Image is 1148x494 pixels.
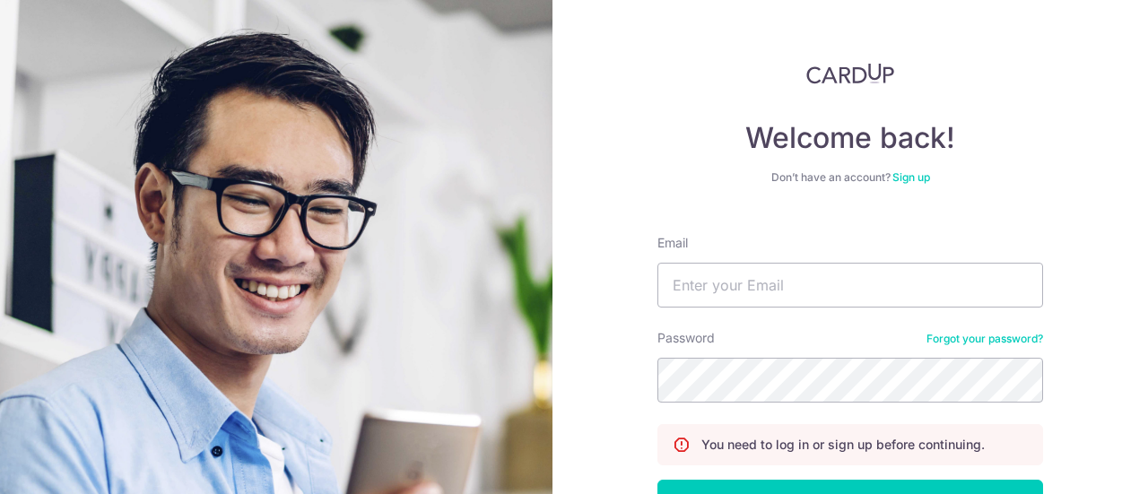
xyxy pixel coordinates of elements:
[926,332,1043,346] a: Forgot your password?
[657,234,688,252] label: Email
[892,170,930,184] a: Sign up
[657,120,1043,156] h4: Welcome back!
[701,436,985,454] p: You need to log in or sign up before continuing.
[657,329,715,347] label: Password
[657,263,1043,308] input: Enter your Email
[806,63,894,84] img: CardUp Logo
[657,170,1043,185] div: Don’t have an account?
